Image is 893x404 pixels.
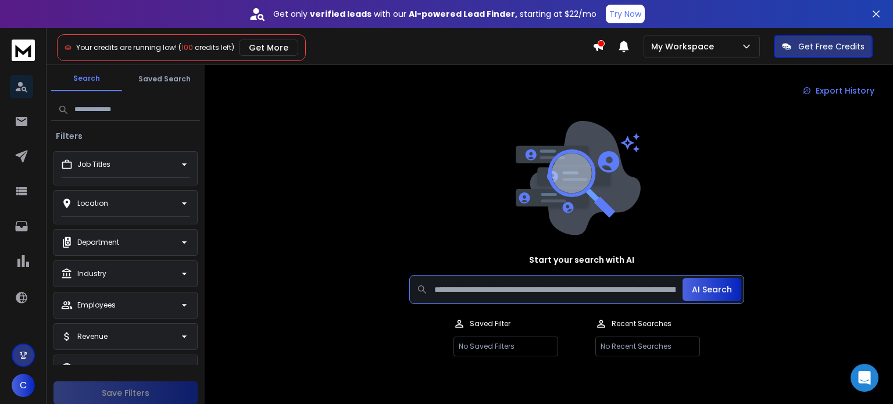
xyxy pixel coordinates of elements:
[529,254,634,266] h1: Start your search with AI
[76,42,177,52] span: Your credits are running low!
[239,40,298,56] button: Get More
[129,67,200,91] button: Saved Search
[513,121,641,235] img: image
[851,364,878,392] div: Open Intercom Messenger
[273,8,596,20] p: Get only with our starting at $22/mo
[77,238,119,247] p: Department
[77,160,110,169] p: Job Titles
[470,319,510,328] p: Saved Filter
[606,5,645,23] button: Try Now
[794,79,884,102] a: Export History
[774,35,873,58] button: Get Free Credits
[77,269,106,278] p: Industry
[51,67,122,91] button: Search
[798,41,865,52] p: Get Free Credits
[12,374,35,397] button: C
[612,319,671,328] p: Recent Searches
[453,337,558,356] p: No Saved Filters
[651,41,719,52] p: My Workspace
[51,130,87,142] h3: Filters
[77,363,110,373] p: Domains
[77,332,108,341] p: Revenue
[595,337,700,356] p: No Recent Searches
[77,301,116,310] p: Employees
[77,199,108,208] p: Location
[409,8,517,20] strong: AI-powered Lead Finder,
[683,278,741,301] button: AI Search
[12,40,35,61] img: logo
[609,8,641,20] p: Try Now
[178,42,234,52] span: ( credits left)
[181,42,193,52] span: 100
[310,8,372,20] strong: verified leads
